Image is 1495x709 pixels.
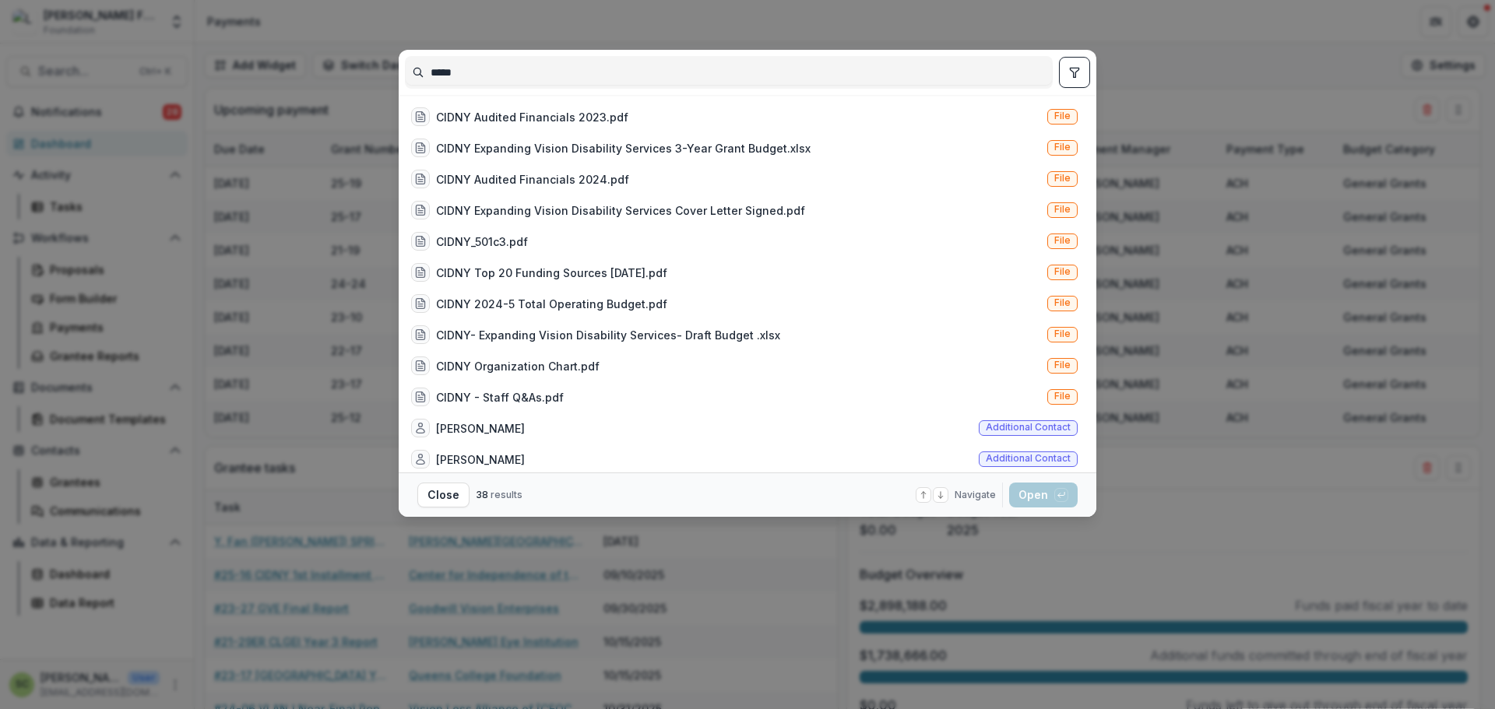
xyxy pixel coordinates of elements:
span: File [1054,142,1071,153]
span: File [1054,204,1071,215]
span: File [1054,173,1071,184]
span: Navigate [955,488,996,502]
div: CIDNY Organization Chart.pdf [436,358,600,374]
span: File [1054,235,1071,246]
span: Additional contact [986,422,1071,433]
button: Close [417,483,470,507]
span: File [1054,360,1071,370]
div: [PERSON_NAME] [436,420,525,437]
span: File [1054,266,1071,277]
div: CIDNY Audited Financials 2023.pdf [436,109,628,125]
div: CIDNY Top 20 Funding Sources [DATE].pdf [436,265,667,281]
div: CIDNY - Staff Q&As.pdf [436,389,564,405]
span: File [1054,391,1071,402]
div: CIDNY Expanding Vision Disability Services 3-Year Grant Budget.xlsx [436,140,811,156]
span: File [1054,111,1071,121]
div: CIDNY 2024-5 Total Operating Budget.pdf [436,296,667,312]
span: File [1054,328,1071,339]
button: Open [1009,483,1078,507]
div: [PERSON_NAME] [436,451,525,468]
span: File [1054,297,1071,308]
div: CIDNY- Expanding Vision Disability Services- Draft Budget .xlsx [436,327,780,343]
span: 38 [476,489,488,500]
div: CIDNY_501c3.pdf [436,233,528,250]
div: CIDNY Expanding Vision Disability Services Cover Letter Signed.pdf [436,202,805,219]
span: Additional contact [986,453,1071,464]
span: results [491,489,522,500]
div: CIDNY Audited Financials 2024.pdf [436,171,629,188]
button: toggle filters [1059,57,1090,88]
